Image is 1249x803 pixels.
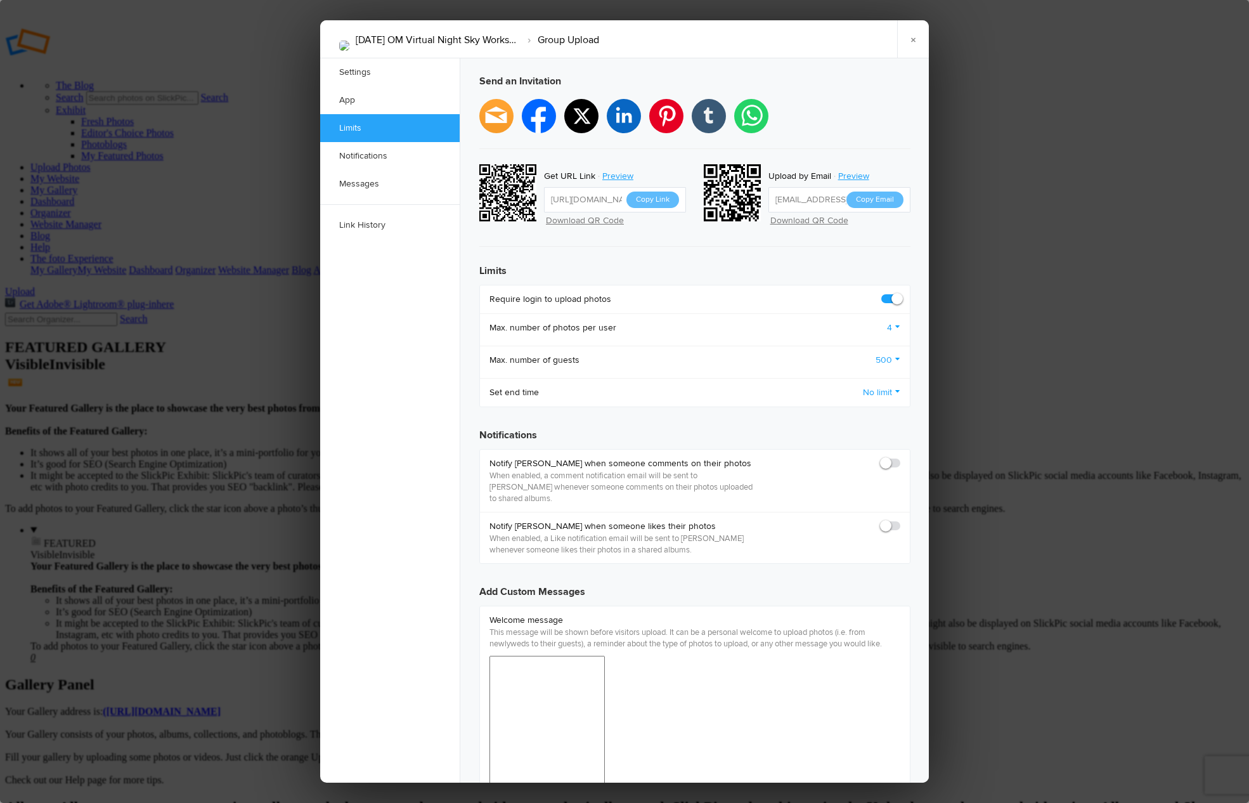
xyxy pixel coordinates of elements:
[479,164,540,225] div: https://slickpic.us/18221162QhTz
[489,293,611,306] b: Require login to upload photos
[479,253,910,278] h3: Limits
[320,86,460,114] a: App
[479,63,910,99] h3: Send an Invitation
[320,58,460,86] a: Settings
[489,354,579,367] b: Max. number of guests
[489,470,756,504] p: When enabled, a comment notification email will be sent to [PERSON_NAME] whenever someone comment...
[768,168,831,185] div: Upload by Email
[863,386,900,399] a: No limit
[489,457,756,470] b: Notify [PERSON_NAME] when someone comments on their photos
[320,170,460,198] a: Messages
[546,215,624,226] a: Download QR Code
[595,168,643,185] a: Preview
[522,99,556,133] li: facebook
[521,29,599,51] li: Group Upload
[887,322,900,334] a: 4
[607,99,641,133] li: linkedin
[320,211,460,239] a: Link History
[479,574,910,599] h3: Add Custom Messages
[876,354,900,367] a: 500
[831,168,879,185] a: Preview
[734,99,768,133] li: whatsapp
[649,99,683,133] li: pinterest
[846,192,903,208] button: Copy Email
[320,142,460,170] a: Notifications
[320,114,460,142] a: Limits
[339,41,349,51] img: Under_the_Stars_OM_SYSTEM_Night_Sky_Masterclass_Virtual_Workshop_-_August%2C_2025.png
[544,168,595,185] div: Get URL Link
[692,99,726,133] li: tumblr
[356,29,521,51] li: [DATE] OM Virtual Night Sky Workshop
[489,322,616,334] b: Max. number of photos per user
[704,164,765,225] div: y0ao6@slickpic.net
[479,417,910,443] h3: Notifications
[897,20,929,58] a: ×
[626,192,679,208] button: Copy Link
[564,99,599,133] li: twitter
[489,533,756,556] p: When enabled, a Like notification email will be sent to [PERSON_NAME] whenever someone likes thei...
[770,215,848,226] a: Download QR Code
[489,614,900,627] b: Welcome message
[489,386,539,399] b: Set end time
[489,627,900,650] p: This message will be shown before visitors upload. It can be a personal welcome to upload photos ...
[489,520,756,533] b: Notify [PERSON_NAME] when someone likes their photos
